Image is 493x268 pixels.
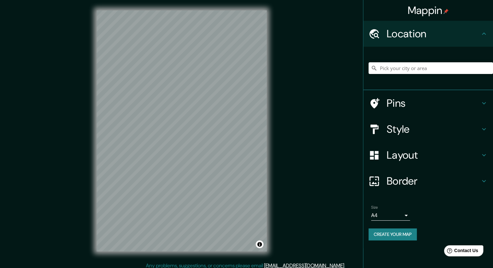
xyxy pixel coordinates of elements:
h4: Mappin [408,4,449,17]
div: A4 [371,210,410,221]
div: Location [363,21,493,47]
input: Pick your city or area [369,62,493,74]
h4: Layout [387,149,480,162]
button: Create your map [369,228,417,240]
div: Layout [363,142,493,168]
canvas: Map [97,10,267,251]
iframe: Help widget launcher [435,243,486,261]
h4: Style [387,123,480,136]
div: Border [363,168,493,194]
h4: Border [387,175,480,188]
h4: Pins [387,97,480,110]
button: Toggle attribution [256,240,264,248]
div: Style [363,116,493,142]
label: Size [371,205,378,210]
h4: Location [387,27,480,40]
div: Pins [363,90,493,116]
img: pin-icon.png [443,9,449,14]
